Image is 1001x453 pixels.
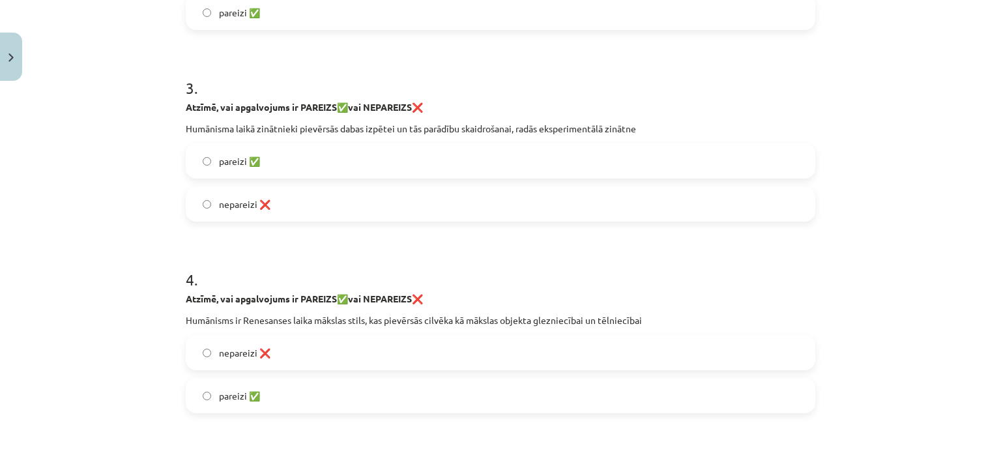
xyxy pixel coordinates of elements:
strong: Atzīmē, vai apgalvojums ir PAREIZS [186,101,337,113]
strong: Atzīmē, vai apgalvojums ir PAREIZS [186,293,337,304]
h1: 3 . [186,56,815,96]
span: pareizi ✅ [219,154,260,168]
input: pareizi ✅ [203,8,211,17]
h1: 4 . [186,248,815,288]
span: pareizi ✅ [219,389,260,403]
input: nepareizi ❌ [203,200,211,209]
input: nepareizi ❌ [203,349,211,357]
strong: vai NEPAREIZS [348,101,412,113]
p: Humānisma laikā zinātnieki pievērsās dabas izpētei un tās parādību skaidrošanai, radās eksperimen... [186,122,815,136]
input: pareizi ✅ [203,392,211,400]
p: Humānisms ir Renesanses laika mākslas stils, kas pievērsās cilvēka kā mākslas objekta glezniecība... [186,314,815,327]
strong: vai NEPAREIZS [348,293,412,304]
span: pareizi ✅ [219,6,260,20]
p: ✅ ❌ [186,100,815,114]
span: nepareizi ❌ [219,346,270,360]
img: icon-close-lesson-0947bae3869378f0d4975bcd49f059093ad1ed9edebbc8119c70593378902aed.svg [8,53,14,62]
input: pareizi ✅ [203,157,211,166]
p: ✅ ❌ [186,292,815,306]
span: nepareizi ❌ [219,197,270,211]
